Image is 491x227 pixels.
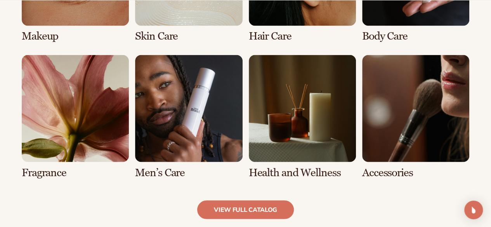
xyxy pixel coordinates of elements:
[197,200,294,219] a: view full catalog
[22,30,129,42] h3: Makeup
[135,30,242,42] h3: Skin Care
[362,55,469,178] div: 8 / 8
[464,201,483,219] div: Open Intercom Messenger
[362,30,469,42] h3: Body Care
[22,55,129,178] div: 5 / 8
[249,55,356,178] div: 7 / 8
[135,55,242,178] div: 6 / 8
[249,30,356,42] h3: Hair Care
